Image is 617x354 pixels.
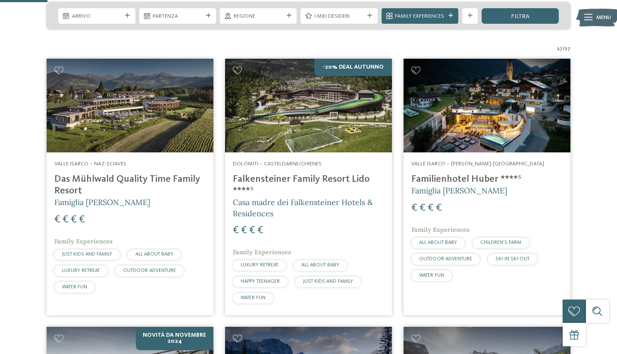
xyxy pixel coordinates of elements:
span: Family Experiences [233,248,291,256]
span: Family Experiences [395,13,445,20]
img: Cercate un hotel per famiglie? Qui troverete solo i migliori! [47,59,213,153]
span: ALL ABOUT BABY [301,262,339,268]
span: Family Experiences [411,226,470,234]
span: WATER FUN [419,273,444,278]
span: Regione [234,13,283,20]
span: JUST KIDS AND FAMILY [62,252,112,257]
h4: Familienhotel Huber ****ˢ [411,174,563,185]
span: OUTDOOR ADVENTURE [419,256,472,262]
span: Valle Isarco – [PERSON_NAME]-[GEOGRAPHIC_DATA] [411,161,544,167]
span: JUST KIDS AND FAMILY [303,279,353,284]
span: 27 [557,45,563,53]
span: HAPPY TEENAGER [241,279,280,284]
span: Arrivo [72,13,122,20]
h4: Das Mühlwald Quality Time Family Resort [54,174,206,197]
span: Partenza [153,13,202,20]
span: Dolomiti – Casteldarne/Chienes [233,161,322,167]
img: Cercate un hotel per famiglie? Qui troverete solo i migliori! [404,59,570,153]
h4: Falkensteiner Family Resort Lido ****ˢ [233,174,384,197]
span: € [241,225,247,236]
a: Cercate un hotel per famiglie? Qui troverete solo i migliori! -20% Deal Autunno Dolomiti – Castel... [225,59,392,315]
span: OUTDOOR ADVENTURE [123,268,176,273]
span: € [249,225,255,236]
span: WATER FUN [241,295,266,300]
span: € [436,203,442,213]
span: LUXURY RETREAT [62,268,100,273]
span: Valle Isarco – Naz-Sciaves [54,161,126,167]
span: € [257,225,263,236]
span: WATER FUN [62,284,87,290]
span: CHILDREN’S FARM [480,240,521,245]
span: / [563,45,565,53]
span: LUXURY RETREAT [241,262,278,268]
span: € [420,203,426,213]
span: 27 [565,45,570,53]
span: I miei desideri [314,13,364,20]
a: Cercate un hotel per famiglie? Qui troverete solo i migliori! Valle Isarco – [PERSON_NAME]-[GEOGR... [404,59,570,315]
span: € [233,225,239,236]
span: € [54,215,60,225]
span: Famiglia [PERSON_NAME] [54,197,150,207]
span: SKI-IN SKI-OUT [495,256,529,262]
span: Casa madre dei Falkensteiner Hotels & Residences [233,197,373,218]
span: € [71,215,77,225]
span: Famiglia [PERSON_NAME] [411,186,507,196]
span: € [79,215,85,225]
span: filtra [511,13,529,19]
img: Cercate un hotel per famiglie? Qui troverete solo i migliori! [225,59,392,153]
span: ALL ABOUT BABY [135,252,173,257]
span: ALL ABOUT BABY [419,240,457,245]
span: € [411,203,417,213]
span: Family Experiences [54,237,113,245]
a: Cercate un hotel per famiglie? Qui troverete solo i migliori! Valle Isarco – Naz-Sciaves Das Mühl... [47,59,213,315]
span: € [63,215,69,225]
span: € [428,203,434,213]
